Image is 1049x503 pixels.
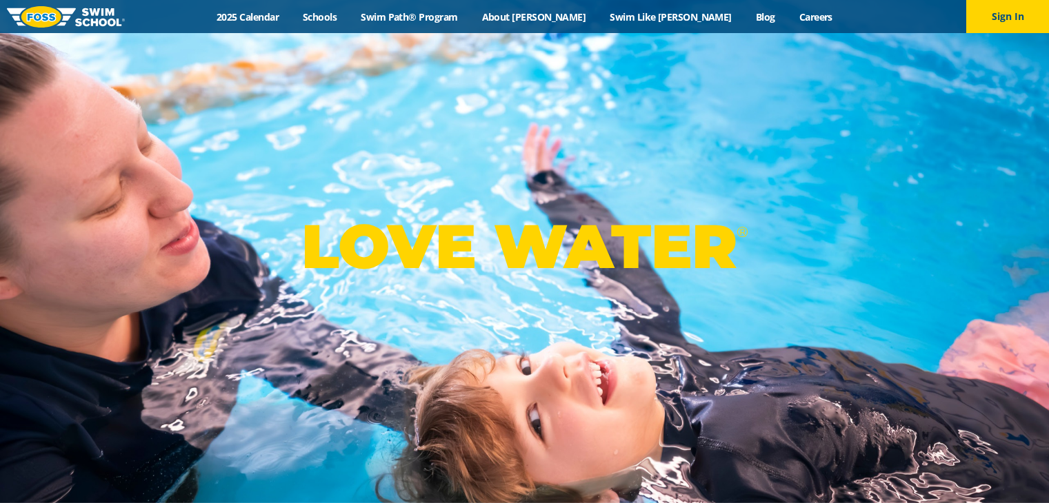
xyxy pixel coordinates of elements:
[291,10,349,23] a: Schools
[737,223,748,240] sup: ®
[598,10,744,23] a: Swim Like [PERSON_NAME]
[787,10,844,23] a: Careers
[205,10,291,23] a: 2025 Calendar
[301,209,748,283] p: LOVE WATER
[470,10,598,23] a: About [PERSON_NAME]
[7,6,125,28] img: FOSS Swim School Logo
[743,10,787,23] a: Blog
[349,10,470,23] a: Swim Path® Program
